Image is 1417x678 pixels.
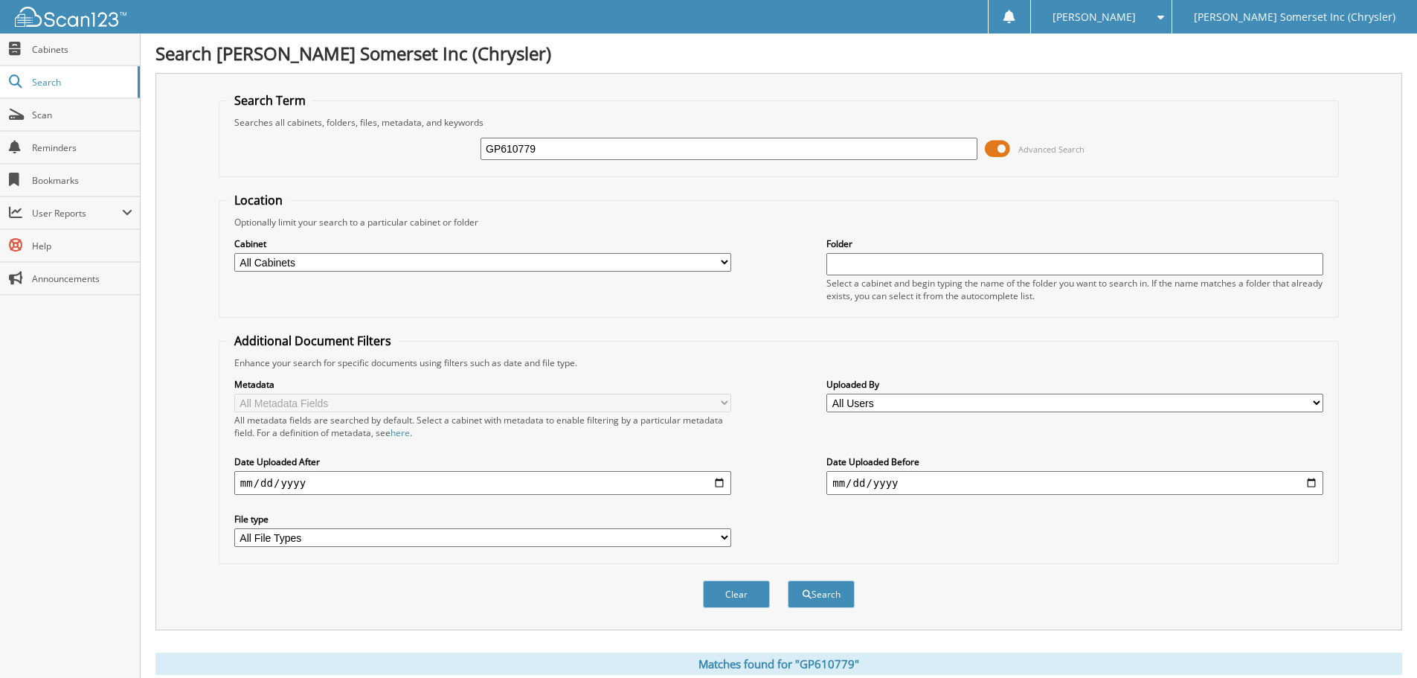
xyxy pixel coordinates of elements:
[234,414,731,439] div: All metadata fields are searched by default. Select a cabinet with metadata to enable filtering b...
[234,471,731,495] input: start
[32,76,130,89] span: Search
[155,653,1402,675] div: Matches found for "GP610779"
[826,471,1323,495] input: end
[227,92,313,109] legend: Search Term
[227,192,290,208] legend: Location
[32,43,132,56] span: Cabinets
[391,426,410,439] a: here
[227,356,1331,369] div: Enhance your search for specific documents using filters such as date and file type.
[826,455,1323,468] label: Date Uploaded Before
[227,116,1331,129] div: Searches all cabinets, folders, files, metadata, and keywords
[1018,144,1085,155] span: Advanced Search
[32,141,132,154] span: Reminders
[1053,13,1136,22] span: [PERSON_NAME]
[234,237,731,250] label: Cabinet
[703,581,770,608] button: Clear
[234,455,731,468] label: Date Uploaded After
[32,207,122,220] span: User Reports
[227,216,1331,228] div: Optionally limit your search to a particular cabinet or folder
[155,41,1402,65] h1: Search [PERSON_NAME] Somerset Inc (Chrysler)
[788,581,855,608] button: Search
[15,7,126,27] img: scan123-logo-white.svg
[1194,13,1395,22] span: [PERSON_NAME] Somerset Inc (Chrysler)
[32,174,132,187] span: Bookmarks
[826,237,1323,250] label: Folder
[826,277,1323,302] div: Select a cabinet and begin typing the name of the folder you want to search in. If the name match...
[234,378,731,391] label: Metadata
[32,109,132,121] span: Scan
[234,513,731,525] label: File type
[32,240,132,252] span: Help
[227,333,399,349] legend: Additional Document Filters
[826,378,1323,391] label: Uploaded By
[32,272,132,285] span: Announcements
